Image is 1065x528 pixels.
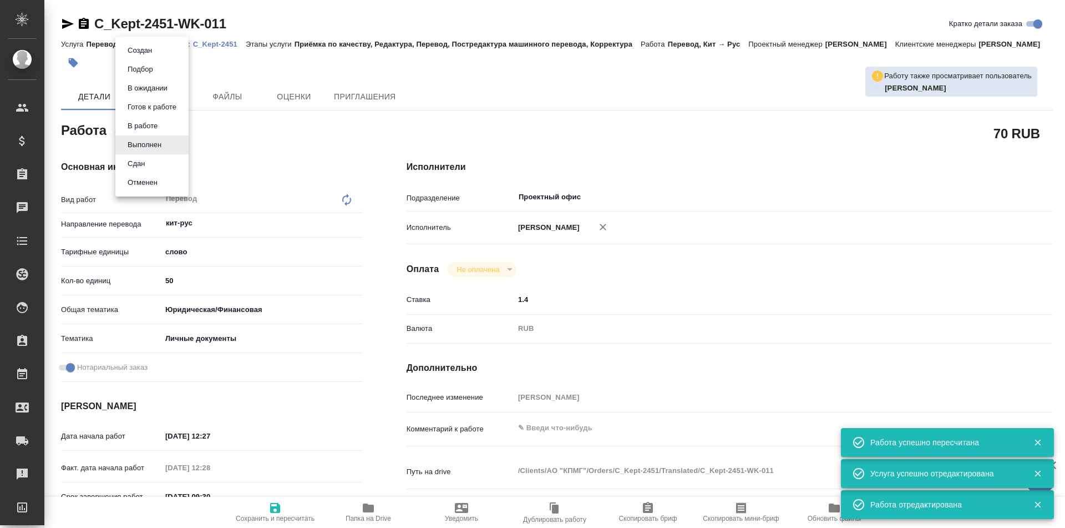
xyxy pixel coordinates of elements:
button: Создан [124,44,155,57]
button: Готов к работе [124,101,180,113]
div: Работа успешно пересчитана [870,437,1017,448]
button: В ожидании [124,82,171,94]
button: Выполнен [124,139,165,151]
button: Закрыть [1026,438,1049,447]
button: Закрыть [1026,469,1049,479]
div: Работа отредактирована [870,499,1017,510]
button: Подбор [124,63,156,76]
button: В работе [124,120,161,132]
button: Отменен [124,177,161,189]
div: Услуга успешно отредактирована [870,468,1017,479]
button: Закрыть [1026,500,1049,510]
button: Сдан [124,158,148,170]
